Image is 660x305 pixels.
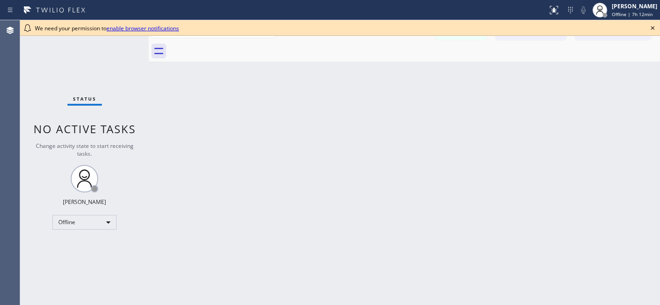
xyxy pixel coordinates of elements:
[34,121,136,136] span: No active tasks
[36,142,134,158] span: Change activity state to start receiving tasks.
[73,96,96,102] span: Status
[577,4,590,17] button: Mute
[612,11,653,17] span: Offline | 7h 12min
[35,24,179,32] span: We need your permission to
[106,24,179,32] a: enable browser notifications
[63,198,106,206] div: [PERSON_NAME]
[52,215,117,230] div: Offline
[612,2,657,10] div: [PERSON_NAME]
